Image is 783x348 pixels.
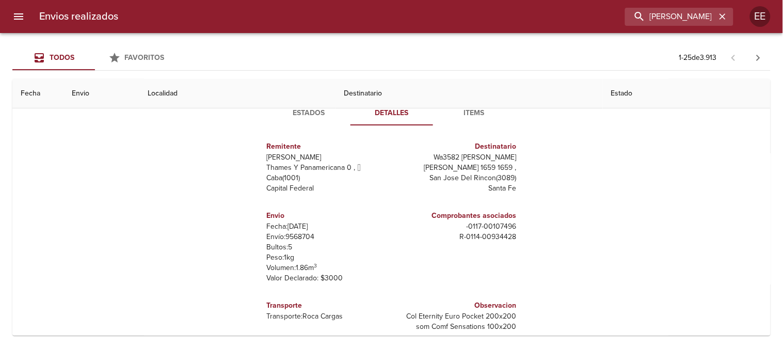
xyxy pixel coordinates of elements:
[721,52,746,62] span: Pagina anterior
[139,79,335,108] th: Localidad
[396,210,517,222] h6: Comprobantes asociados
[396,222,517,232] p: - 0117 - 00107496
[274,107,344,120] span: Estados
[12,45,178,70] div: Tabs Envios
[267,232,388,242] p: Envío: 9568704
[396,300,517,311] h6: Observacion
[314,262,317,269] sup: 3
[267,163,388,173] p: Thames Y Panamericana 0 ,  
[267,252,388,263] p: Peso: 1 kg
[267,242,388,252] p: Bultos: 5
[12,79,63,108] th: Fecha
[267,273,388,283] p: Valor Declarado: $ 3000
[396,232,517,242] p: R - 0114 - 00934428
[39,8,118,25] h6: Envios realizados
[50,53,74,62] span: Todos
[396,173,517,183] p: San Jose Del Rincon ( 3089 )
[396,152,517,163] p: Wa3582 [PERSON_NAME]
[267,141,388,152] h6: Remitente
[625,8,716,26] input: buscar
[125,53,165,62] span: Favoritos
[267,210,388,222] h6: Envio
[746,45,771,70] span: Pagina siguiente
[679,53,717,63] p: 1 - 25 de 3.913
[357,107,427,120] span: Detalles
[396,183,517,194] p: Santa Fe
[396,311,517,332] p: Col Eternity Euro Pocket 200x200 som Comf Sensations 100x200
[439,107,509,120] span: Items
[267,300,388,311] h6: Transporte
[603,79,771,108] th: Estado
[750,6,771,27] div: EE
[396,163,517,173] p: [PERSON_NAME] 1659 1659 ,
[267,173,388,183] p: Caba ( 1001 )
[396,141,517,152] h6: Destinatario
[6,4,31,29] button: menu
[267,152,388,163] p: [PERSON_NAME]
[267,222,388,232] p: Fecha: [DATE]
[63,79,139,108] th: Envio
[267,311,388,322] p: Transporte: Roca Cargas
[336,79,603,108] th: Destinatario
[750,6,771,27] div: Abrir información de usuario
[268,101,516,125] div: Tabs detalle de guia
[267,183,388,194] p: Capital Federal
[267,263,388,273] p: Volumen: 1.86 m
